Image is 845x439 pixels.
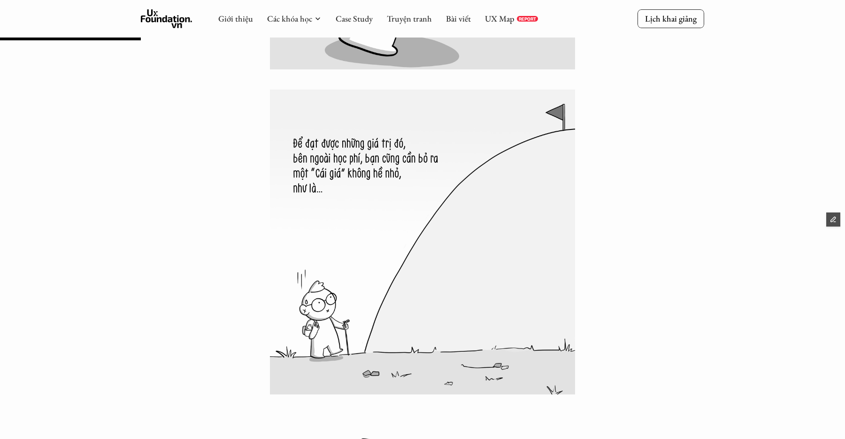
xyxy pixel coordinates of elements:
a: Case Study [336,13,373,24]
a: Các khóa học [267,13,312,24]
p: Lịch khai giảng [645,13,697,24]
p: REPORT [519,16,536,22]
a: Giới thiệu [218,13,253,24]
a: Bài viết [446,13,471,24]
a: REPORT [517,16,538,22]
a: Truyện tranh [387,13,432,24]
a: UX Map [485,13,515,24]
button: Edit Framer Content [826,212,840,227]
a: Lịch khai giảng [638,9,704,28]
